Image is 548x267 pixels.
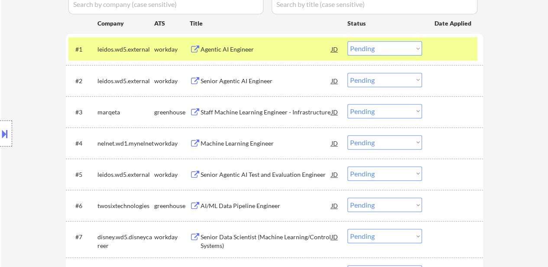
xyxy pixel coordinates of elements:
div: Status [347,15,422,31]
div: leidos.wd5.external [97,45,154,54]
div: JD [331,104,339,120]
div: Senior Agentic AI Engineer [201,77,331,85]
div: JD [331,198,339,213]
div: #7 [75,233,91,241]
div: greenhouse [154,108,190,117]
div: JD [331,135,339,151]
div: Title [190,19,339,28]
div: workday [154,77,190,85]
div: Machine Learning Engineer [201,139,331,148]
div: workday [154,45,190,54]
div: Staff Machine Learning Engineer - Infrastructure [201,108,331,117]
div: JD [331,166,339,182]
div: Agentic AI Engineer [201,45,331,54]
div: workday [154,170,190,179]
div: JD [331,41,339,57]
div: Company [97,19,154,28]
div: JD [331,73,339,88]
div: disney.wd5.disneycareer [97,233,154,250]
div: Senior Agentic AI Test and Evaluation Engineer [201,170,331,179]
div: ATS [154,19,190,28]
div: JD [331,229,339,244]
div: greenhouse [154,202,190,210]
div: Senior Data Scientist (Machine Learning/Control Systems) [201,233,331,250]
div: Date Applied [435,19,473,28]
div: workday [154,139,190,148]
div: #1 [75,45,91,54]
div: workday [154,233,190,241]
div: AI/ML Data Pipeline Engineer [201,202,331,210]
